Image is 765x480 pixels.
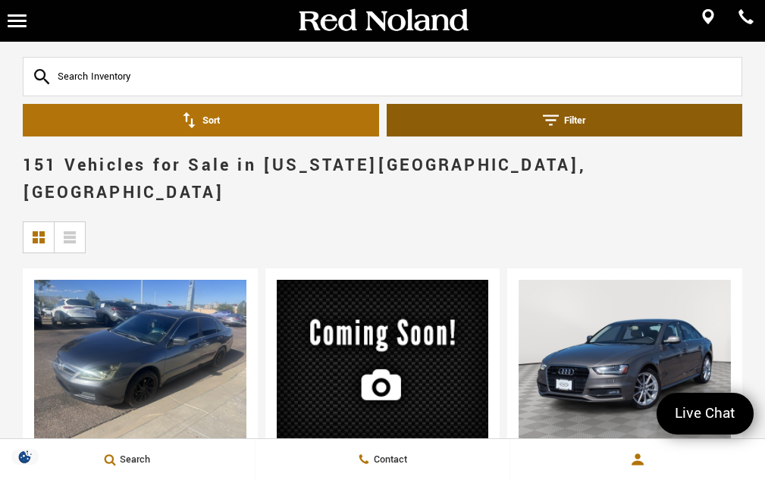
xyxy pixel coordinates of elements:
section: Click to Open Cookie Consent Modal [8,449,42,465]
input: Search Inventory [23,57,742,96]
button: Open user profile menu [510,441,765,478]
div: 1 / 2 [519,280,731,439]
span: Search [116,453,150,466]
button: Sort [23,104,379,136]
span: Contact [370,453,407,466]
img: 2014 Audi A4 2.0T Premium Plus 1 [519,280,731,439]
img: 2007 Honda Accord EX-L 1 [34,280,246,439]
a: Red Noland Auto Group [296,14,470,27]
a: Live Chat [657,393,754,435]
img: 1990 Lincoln Mark VII LSC [277,280,489,444]
span: Live Chat [667,403,743,424]
div: 1 / 2 [34,280,246,439]
span: 151 Vehicles for Sale in [US_STATE][GEOGRAPHIC_DATA], [GEOGRAPHIC_DATA] [23,153,587,205]
img: Red Noland Auto Group [296,8,470,34]
img: Opt-Out Icon [8,449,42,465]
button: Filter [387,104,743,136]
